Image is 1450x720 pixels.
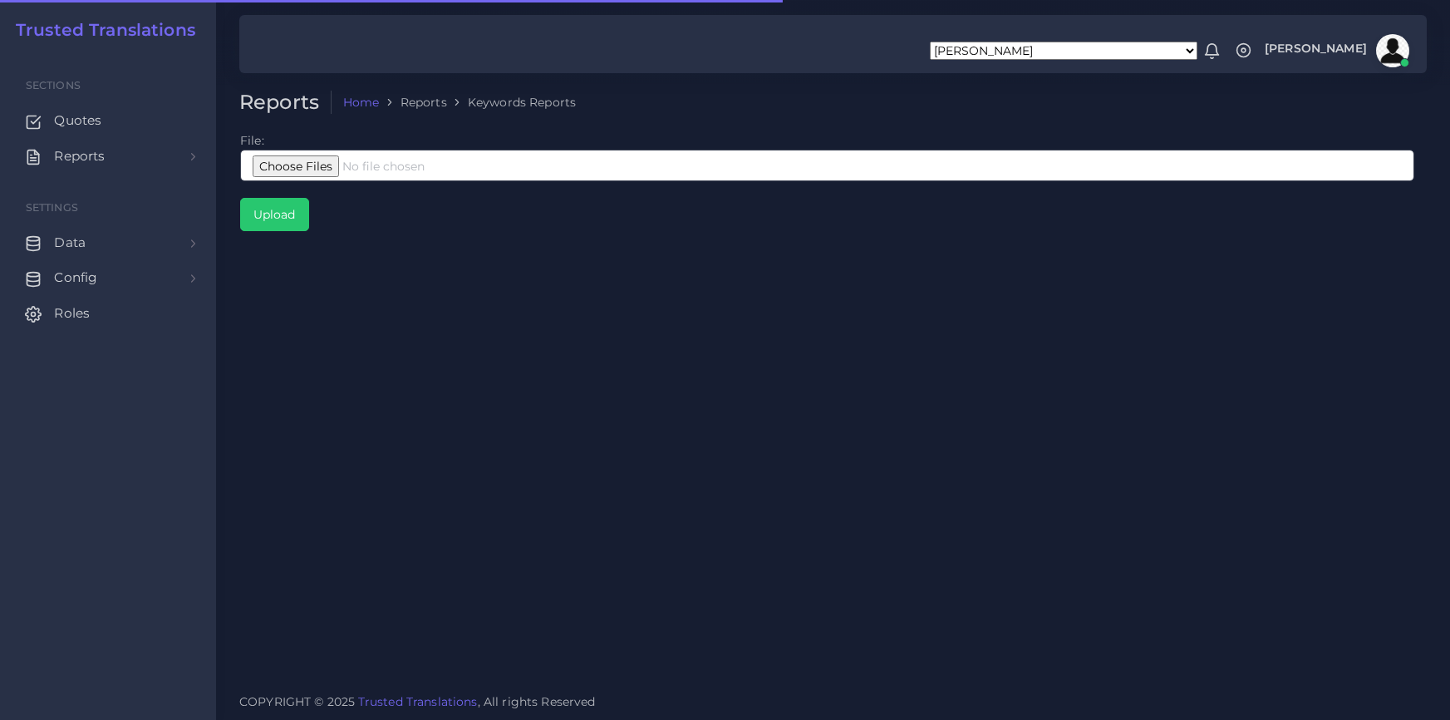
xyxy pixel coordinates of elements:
a: Reports [12,139,204,174]
input: Upload [241,199,308,230]
a: Trusted Translations [358,694,478,709]
span: Config [54,269,97,287]
img: avatar [1376,34,1409,67]
span: , All rights Reserved [478,693,596,711]
a: Roles [12,296,204,331]
span: [PERSON_NAME] [1265,42,1367,54]
a: Config [12,260,204,295]
a: Home [343,94,380,111]
a: Quotes [12,103,204,138]
span: Reports [54,147,105,165]
span: Settings [26,201,78,214]
td: File: [239,131,1415,231]
span: COPYRIGHT © 2025 [239,693,596,711]
a: [PERSON_NAME]avatar [1256,34,1415,67]
span: Roles [54,304,90,323]
a: Data [12,225,204,260]
span: Data [54,234,86,252]
h2: Reports [239,91,332,115]
a: Trusted Translations [4,20,195,40]
li: Reports [380,94,447,111]
li: Keywords Reports [447,94,576,111]
span: Sections [26,79,81,91]
span: Quotes [54,111,101,130]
